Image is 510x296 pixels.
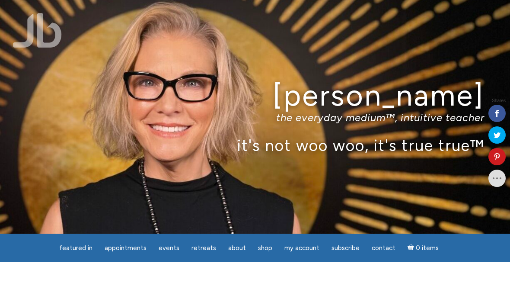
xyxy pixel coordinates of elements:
[416,245,439,251] span: 0 items
[13,13,62,48] img: Jamie Butler. The Everyday Medium
[258,244,272,252] span: Shop
[331,244,360,252] span: Subscribe
[153,240,185,257] a: Events
[186,240,221,257] a: Retreats
[284,244,319,252] span: My Account
[25,111,484,124] p: the everyday medium™, intuitive teacher
[408,244,416,252] i: Cart
[372,244,395,252] span: Contact
[402,239,444,257] a: Cart0 items
[326,240,365,257] a: Subscribe
[223,240,251,257] a: About
[99,240,152,257] a: Appointments
[25,79,484,112] h1: [PERSON_NAME]
[191,244,216,252] span: Retreats
[492,99,506,103] span: Shares
[54,240,98,257] a: featured in
[159,244,179,252] span: Events
[253,240,277,257] a: Shop
[367,240,401,257] a: Contact
[59,244,92,252] span: featured in
[105,244,147,252] span: Appointments
[279,240,325,257] a: My Account
[25,136,484,154] p: it's not woo woo, it's true true™
[228,244,246,252] span: About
